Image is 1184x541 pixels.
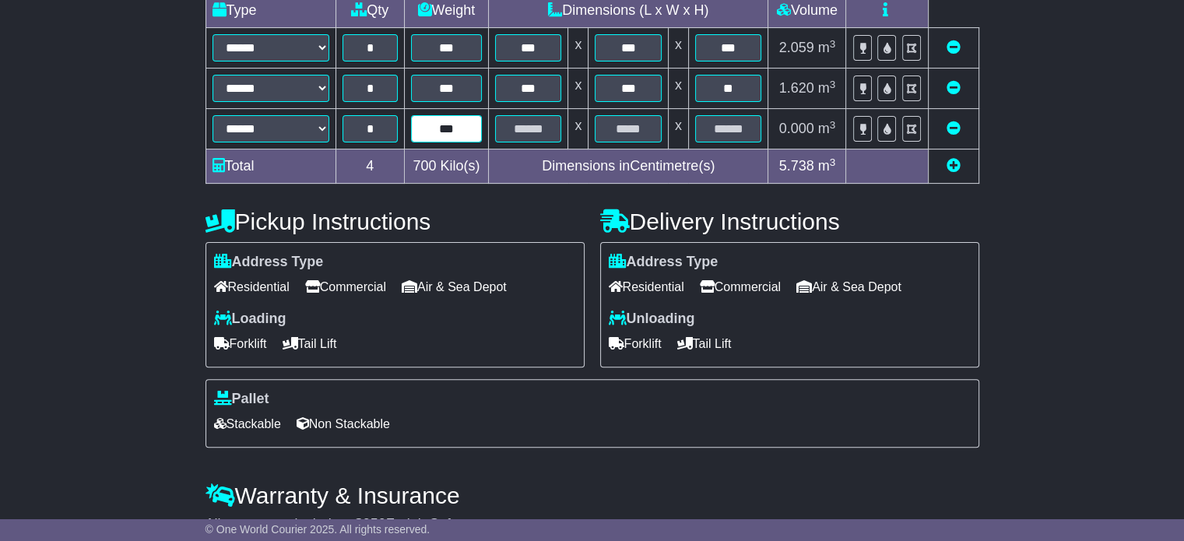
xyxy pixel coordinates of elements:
[779,80,814,96] span: 1.620
[488,149,768,184] td: Dimensions in Centimetre(s)
[305,275,386,299] span: Commercial
[830,79,836,90] sup: 3
[668,28,688,69] td: x
[830,38,836,50] sup: 3
[947,40,961,55] a: Remove this item
[214,412,281,436] span: Stackable
[609,332,662,356] span: Forklift
[297,412,390,436] span: Non Stackable
[214,391,269,408] label: Pallet
[609,275,684,299] span: Residential
[404,149,488,184] td: Kilo(s)
[668,109,688,149] td: x
[206,523,430,536] span: © One World Courier 2025. All rights reserved.
[413,158,436,174] span: 700
[336,149,404,184] td: 4
[779,40,814,55] span: 2.059
[283,332,337,356] span: Tail Lift
[568,109,588,149] td: x
[206,483,979,508] h4: Warranty & Insurance
[363,516,386,532] span: 250
[600,209,979,234] h4: Delivery Instructions
[609,311,695,328] label: Unloading
[947,158,961,174] a: Add new item
[206,516,979,533] div: All our quotes include a $ FreightSafe warranty.
[402,275,507,299] span: Air & Sea Depot
[206,209,585,234] h4: Pickup Instructions
[214,311,286,328] label: Loading
[779,158,814,174] span: 5.738
[568,28,588,69] td: x
[779,121,814,136] span: 0.000
[214,254,324,271] label: Address Type
[818,158,836,174] span: m
[818,121,836,136] span: m
[668,69,688,109] td: x
[947,80,961,96] a: Remove this item
[818,80,836,96] span: m
[818,40,836,55] span: m
[214,275,290,299] span: Residential
[568,69,588,109] td: x
[206,149,336,184] td: Total
[609,254,718,271] label: Address Type
[796,275,901,299] span: Air & Sea Depot
[830,156,836,168] sup: 3
[677,332,732,356] span: Tail Lift
[214,332,267,356] span: Forklift
[830,119,836,131] sup: 3
[947,121,961,136] a: Remove this item
[700,275,781,299] span: Commercial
